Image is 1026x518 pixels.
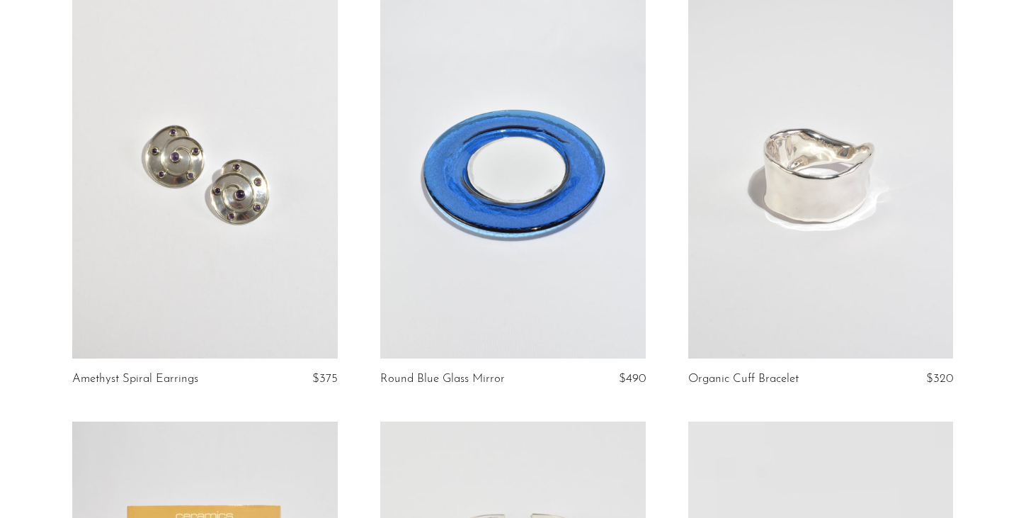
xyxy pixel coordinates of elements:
[619,373,646,385] span: $490
[380,373,505,385] a: Round Blue Glass Mirror
[312,373,338,385] span: $375
[688,373,799,385] a: Organic Cuff Bracelet
[926,373,953,385] span: $320
[72,373,198,385] a: Amethyst Spiral Earrings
